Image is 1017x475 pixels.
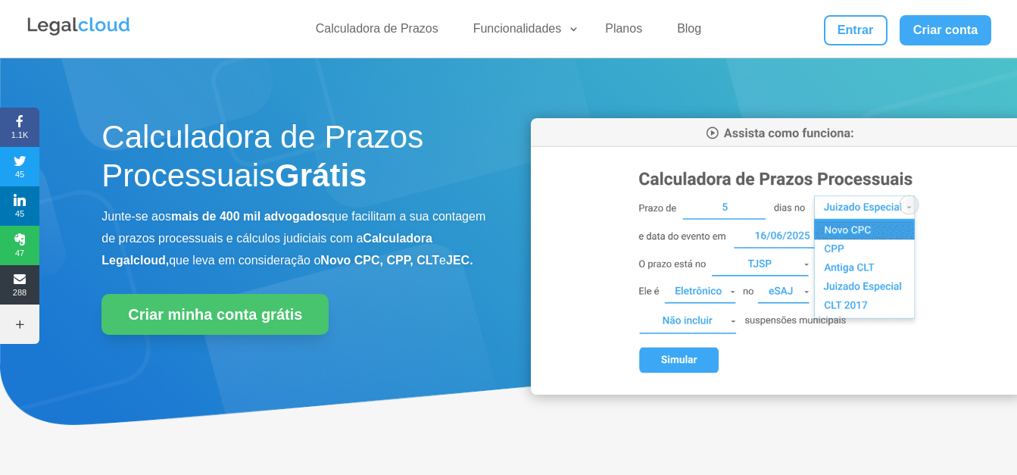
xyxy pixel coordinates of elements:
b: mais de 400 mil advogados [171,210,328,223]
a: Entrar [824,15,888,45]
a: Criar conta [900,15,992,45]
p: Junte-se aos que facilitam a sua contagem de prazos processuais e cálculos judiciais com a que le... [101,206,486,271]
b: Novo CPC, CPP, CLT [320,254,439,267]
a: Planos [596,21,651,43]
a: Criar minha conta grátis [101,294,329,335]
a: Funcionalidades [464,21,580,43]
a: Blog [668,21,710,43]
img: Legalcloud Logo [26,15,132,38]
strong: Grátis [275,158,367,193]
b: JEC. [446,254,473,267]
h1: Calculadora de Prazos Processuais [101,118,486,202]
a: Calculadora de Prazos [307,21,448,43]
a: Logo da Legalcloud [26,27,132,40]
b: Calculadora Legalcloud, [101,232,432,267]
